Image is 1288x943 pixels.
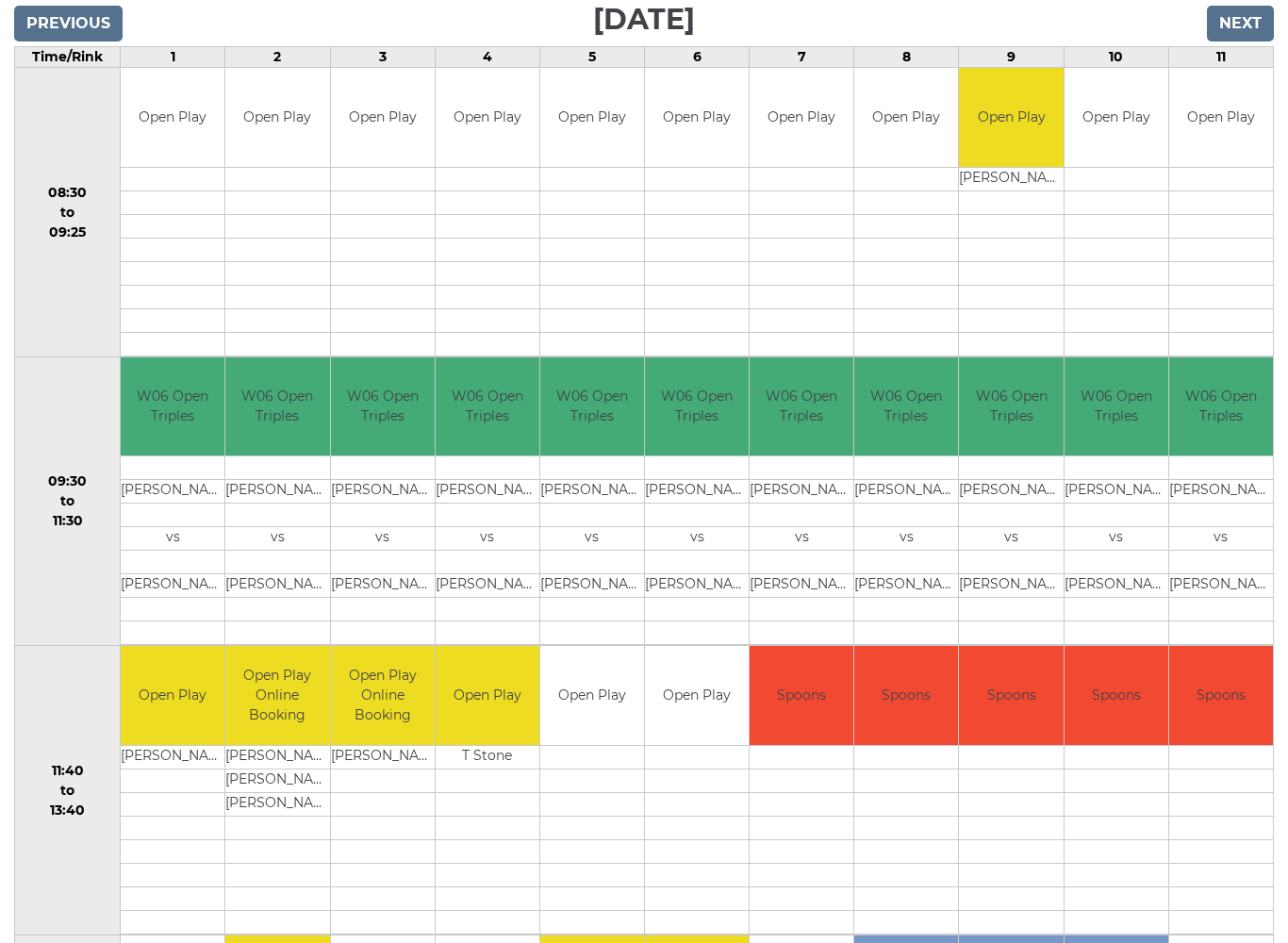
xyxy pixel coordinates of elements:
td: W06 Open Triples [1065,357,1168,456]
td: [PERSON_NAME] [750,574,853,598]
td: Time/Rink [15,47,121,68]
td: Open Play [645,68,749,167]
td: [PERSON_NAME] [436,574,539,598]
td: vs [854,527,958,551]
td: Open Play [959,68,1063,167]
td: Open Play [225,68,329,167]
td: Open Play [540,68,644,167]
td: W06 Open Triples [750,357,853,456]
td: Spoons [959,646,1063,745]
td: W06 Open Triples [854,357,958,456]
td: [PERSON_NAME] [225,792,329,816]
td: vs [540,527,644,551]
td: [PERSON_NAME] [750,480,853,504]
td: Open Play [750,68,853,167]
td: Spoons [1169,646,1273,745]
td: W06 Open Triples [959,357,1063,456]
td: Spoons [750,646,853,745]
td: [PERSON_NAME] [1169,480,1273,504]
td: Open Play Online Booking [225,646,329,745]
td: [PERSON_NAME] [540,574,644,598]
td: W06 Open Triples [121,357,224,456]
td: [PERSON_NAME] [225,769,329,792]
td: vs [1065,527,1168,551]
td: Open Play [121,646,224,745]
td: [PERSON_NAME] [959,167,1063,190]
td: 8 [854,47,959,68]
td: [PERSON_NAME] [225,745,329,769]
td: [PERSON_NAME] [331,574,435,598]
td: vs [645,527,749,551]
td: vs [1169,527,1273,551]
td: [PERSON_NAME] [436,480,539,504]
td: W06 Open Triples [540,357,644,456]
td: Open Play [1169,68,1273,167]
td: Open Play [436,646,539,745]
td: vs [959,527,1063,551]
td: Open Play [436,68,539,167]
td: 4 [435,47,539,68]
td: Spoons [854,646,958,745]
td: 08:30 to 09:25 [15,68,121,357]
td: 11 [1168,47,1273,68]
td: 1 [121,47,225,68]
td: [PERSON_NAME] [645,574,749,598]
td: Open Play [121,68,224,167]
td: T Stone [436,745,539,769]
td: 5 [539,47,644,68]
td: 09:30 to 11:30 [15,356,121,646]
td: [PERSON_NAME] [959,574,1063,598]
td: Open Play [645,646,749,745]
td: [PERSON_NAME] [331,480,435,504]
td: [PERSON_NAME] [854,480,958,504]
td: vs [750,527,853,551]
td: W06 Open Triples [1169,357,1273,456]
td: [PERSON_NAME] [225,574,329,598]
td: [PERSON_NAME] [645,480,749,504]
td: [PERSON_NAME] [331,745,435,769]
td: 9 [959,47,1064,68]
td: W06 Open Triples [436,357,539,456]
td: [PERSON_NAME] [1169,574,1273,598]
td: 11:40 to 13:40 [15,646,121,935]
td: 10 [1064,47,1168,68]
td: [PERSON_NAME] [854,574,958,598]
td: W06 Open Triples [331,357,435,456]
td: [PERSON_NAME] [121,745,224,769]
td: Open Play Online Booking [331,646,435,745]
td: Open Play [1065,68,1168,167]
td: vs [331,527,435,551]
td: 7 [750,47,854,68]
td: W06 Open Triples [645,357,749,456]
td: Spoons [1065,646,1168,745]
td: Open Play [331,68,435,167]
td: [PERSON_NAME] [121,574,224,598]
td: [PERSON_NAME] [1065,480,1168,504]
td: 2 [225,47,330,68]
td: vs [121,527,224,551]
td: [PERSON_NAME] [1065,574,1168,598]
td: 6 [645,47,750,68]
td: W06 Open Triples [225,357,329,456]
td: [PERSON_NAME] [540,480,644,504]
td: 3 [330,47,435,68]
td: Open Play [854,68,958,167]
td: [PERSON_NAME] [225,480,329,504]
td: [PERSON_NAME] [959,480,1063,504]
td: vs [436,527,539,551]
td: [PERSON_NAME] [121,480,224,504]
td: vs [225,527,329,551]
td: Open Play [540,646,644,745]
input: Next [1207,6,1274,41]
input: Previous [14,6,123,41]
